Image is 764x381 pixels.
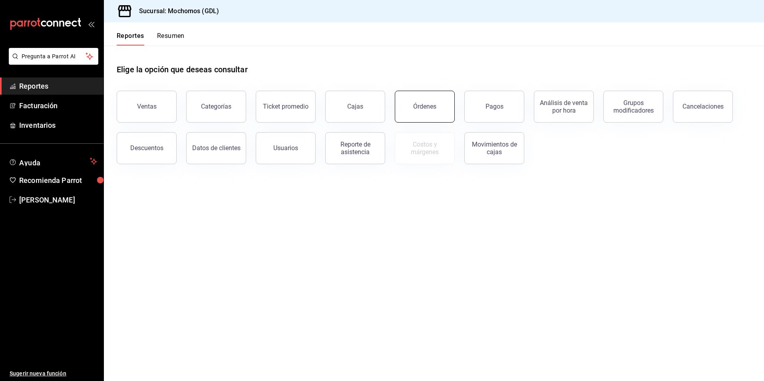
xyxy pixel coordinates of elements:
button: Contrata inventarios para ver este reporte [395,132,455,164]
button: Cancelaciones [673,91,733,123]
span: Inventarios [19,120,97,131]
h1: Elige la opción que deseas consultar [117,63,248,75]
div: Ticket promedio [263,103,308,110]
div: Pagos [485,103,503,110]
div: Reporte de asistencia [330,141,380,156]
div: Costos y márgenes [400,141,450,156]
button: Pregunta a Parrot AI [9,48,98,65]
button: Grupos modificadores [603,91,663,123]
div: Ventas [137,103,157,110]
div: Análisis de venta por hora [539,99,589,114]
div: Órdenes [413,103,436,110]
span: Facturación [19,100,97,111]
div: Datos de clientes [192,144,241,152]
button: Resumen [157,32,185,46]
div: Movimientos de cajas [470,141,519,156]
h3: Sucursal: Mochomos (GDL) [133,6,219,16]
button: Usuarios [256,132,316,164]
a: Pregunta a Parrot AI [6,58,98,66]
button: Categorías [186,91,246,123]
span: Pregunta a Parrot AI [22,52,86,61]
div: Cajas [347,102,364,111]
a: Cajas [325,91,385,123]
div: Cancelaciones [682,103,724,110]
span: Sugerir nueva función [10,369,97,378]
div: navigation tabs [117,32,185,46]
span: Recomienda Parrot [19,175,97,186]
button: Órdenes [395,91,455,123]
div: Grupos modificadores [609,99,658,114]
button: Análisis de venta por hora [534,91,594,123]
div: Descuentos [130,144,163,152]
button: Reporte de asistencia [325,132,385,164]
button: Datos de clientes [186,132,246,164]
span: [PERSON_NAME] [19,194,97,205]
button: Movimientos de cajas [464,132,524,164]
div: Categorías [201,103,231,110]
button: Reportes [117,32,144,46]
button: Ventas [117,91,177,123]
button: Ticket promedio [256,91,316,123]
div: Usuarios [273,144,298,152]
button: Pagos [464,91,524,123]
button: Descuentos [117,132,177,164]
span: Ayuda [19,157,87,166]
span: Reportes [19,81,97,91]
button: open_drawer_menu [88,21,94,27]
